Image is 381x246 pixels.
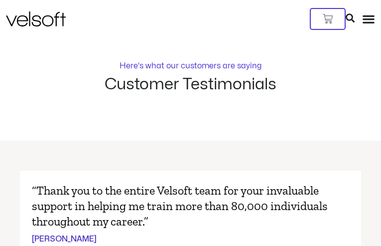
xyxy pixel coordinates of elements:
p: “Thank you to the entire Velsoft team for your invaluable support in helping me train more than 8... [32,183,349,230]
p: Here's what our customers are saying [120,62,261,70]
h2: Customer Testimonials [105,76,276,93]
cite: [PERSON_NAME] [32,233,97,245]
div: Menu Toggle [362,12,375,25]
img: Velsoft Training Materials [6,11,66,26]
